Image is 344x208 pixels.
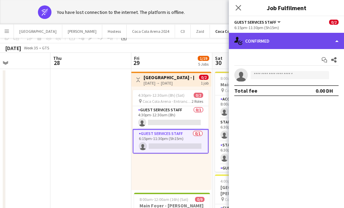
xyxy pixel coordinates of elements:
[53,55,62,61] span: Thu
[133,106,209,129] app-card-role: Guest Services Staff0/14:30pm-12:30am (8h)
[192,99,203,104] span: 2 Roles
[234,87,257,94] div: Total fee
[5,45,21,51] div: [DATE]
[127,25,175,38] button: Coca Cola Arena 2024
[175,25,191,38] button: C3
[42,45,49,50] div: GTS
[215,72,291,172] app-job-card: 8:00am-1:00am (17h) (Sun)0/6Main Foyer - [PERSON_NAME] Coca Cola Arena - Entrance F5 RolesAccredi...
[215,95,291,118] app-card-role: Accreditation0/18:00am-8:00pm (12h)
[139,197,188,202] span: 8:00am-12:00am (16h) (Sat)
[14,25,62,38] button: [GEOGRAPHIC_DATA]
[62,25,102,38] button: [PERSON_NAME]
[229,33,344,49] div: Confirmed
[198,62,209,67] div: 5 Jobs
[210,25,259,38] button: Coca Coca Arena 2025
[229,3,344,12] h3: Job Fulfilment
[215,164,291,187] app-card-role: Guest Services Staff25A0/17:00pm-11:00pm (4h)
[220,179,274,184] span: 4:00pm-2:30am (10h30m) (Sun)
[329,20,339,25] span: 0/2
[57,9,185,15] div: You have lost connection to the internet. The platform is offline.
[144,74,194,80] h3: [GEOGRAPHIC_DATA] - [PERSON_NAME]
[138,93,185,98] span: 4:30pm-12:30am (8h) (Sat)
[214,59,222,67] span: 30
[144,80,194,86] div: [DATE] → [DATE]
[133,129,209,154] app-card-role: Guest Services Staff0/16:15pm-11:30pm (5h15m)
[133,90,209,154] app-job-card: 4:30pm-12:30am (8h) (Sat)0/2 Coca Cola Arena - Entrance F2 RolesGuest Services Staff0/14:30pm-12:...
[215,184,291,197] h3: [GEOGRAPHIC_DATA] - Rahat [PERSON_NAME]
[133,59,139,67] span: 29
[143,99,192,104] span: Coca Cola Arena - Entrance F
[191,25,210,38] button: Zaid
[102,25,127,38] button: Hostess
[225,197,274,202] span: Coca Cola Arena - Entrance F
[234,20,276,25] span: Guest Services Staff
[22,45,39,50] span: Week 35
[194,93,203,98] span: 0/2
[134,55,139,61] span: Fri
[234,20,282,25] button: Guest Services Staff
[195,197,205,202] span: 0/9
[215,55,222,61] span: Sat
[225,88,274,93] span: Coca Cola Arena - Entrance F
[215,141,291,164] app-card-role: Staff Manager5A0/16:30pm-1:00am (6h30m)
[220,76,268,81] span: 8:00am-1:00am (17h) (Sun)
[198,56,209,61] span: 1/19
[215,118,291,141] app-card-role: Staff Supervisor1A0/16:30pm-12:45am (6h15m)
[199,75,209,80] span: 0/2
[234,25,339,30] div: 6:15pm-11:30pm (5h15m)
[316,87,333,94] div: 0.00 DH
[215,82,291,88] h3: Main Foyer - [PERSON_NAME]
[52,59,62,67] span: 28
[201,80,209,86] div: 1 job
